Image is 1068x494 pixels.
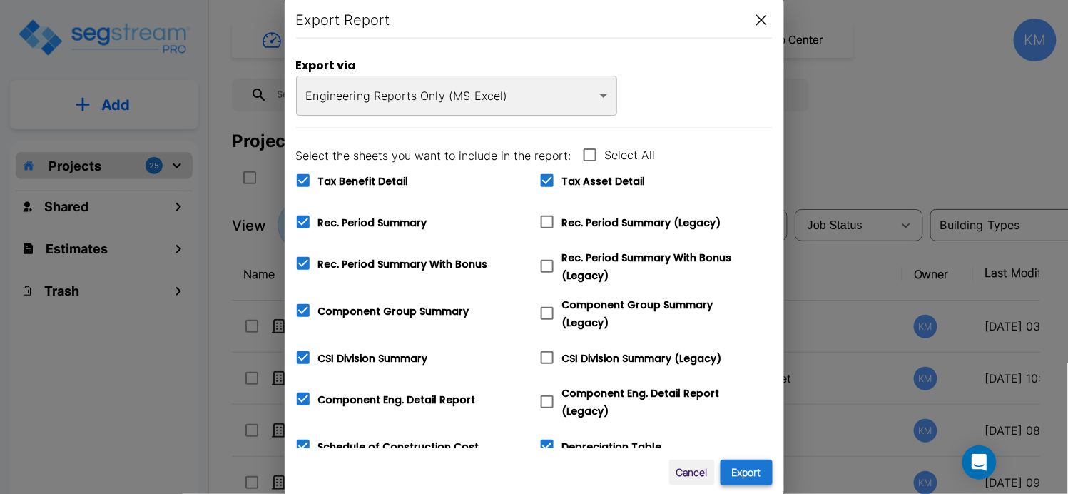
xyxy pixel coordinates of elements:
[562,351,722,366] span: CSI Division Summary (Legacy)
[296,76,617,116] div: Engineering Reports Only (MS Excel)
[562,298,713,330] span: Component Group Summary (Legacy)
[318,304,469,318] span: Component Group Summary
[296,56,617,76] h6: Export via
[318,393,476,407] span: Component Eng. Detail Report
[562,251,732,283] span: Rec. Period Summary With Bonus (Legacy)
[605,146,656,163] span: Select All
[962,445,997,480] div: Open Intercom Messenger
[562,386,720,418] span: Component Eng. Detail Report (Legacy)
[296,9,390,31] h6: Export Report
[562,216,721,230] span: Rec. Period Summary (Legacy)
[318,351,428,366] span: CSI Division Summary
[318,216,427,230] span: Rec. Period Summary
[296,146,571,166] h6: Select the sheets you want to include in the report:
[318,440,479,454] span: Schedule of Construction Cost
[318,257,488,271] span: Rec. Period Summary With Bonus
[562,440,662,454] span: Depreciation Table
[318,174,409,188] span: Tax Benefit Detail
[562,174,646,188] span: Tax Asset Detail
[669,460,715,486] button: Cancel
[721,460,773,486] button: Export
